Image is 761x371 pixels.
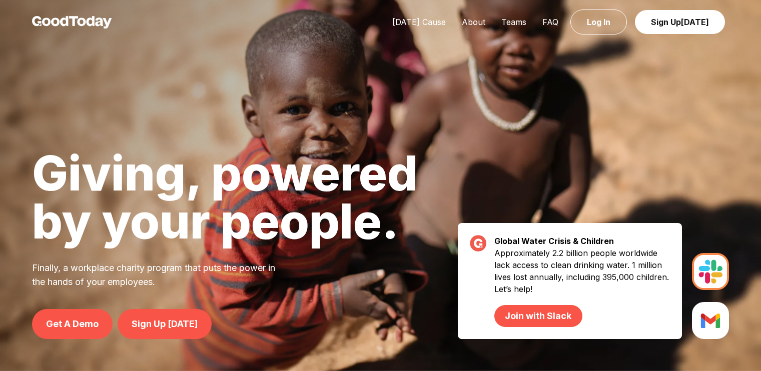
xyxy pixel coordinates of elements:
[384,17,454,27] a: [DATE] Cause
[32,16,112,28] img: GoodToday
[635,10,725,34] a: Sign Up[DATE]
[494,247,670,327] p: Approximately 2.2 billion people worldwide lack access to clean drinking water. 1 million lives l...
[681,17,709,27] span: [DATE]
[32,309,113,339] a: Get A Demo
[454,17,493,27] a: About
[494,305,582,327] a: Join with Slack
[534,17,566,27] a: FAQ
[692,302,729,339] img: Slack
[570,9,627,34] a: Log In
[118,309,212,339] a: Sign Up [DATE]
[32,261,288,289] p: Finally, a workplace charity program that puts the power in the hands of your employees.
[494,236,614,246] strong: Global Water Crisis & Children
[32,149,418,245] h1: Giving, powered by your people.
[692,253,729,290] img: Slack
[493,17,534,27] a: Teams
